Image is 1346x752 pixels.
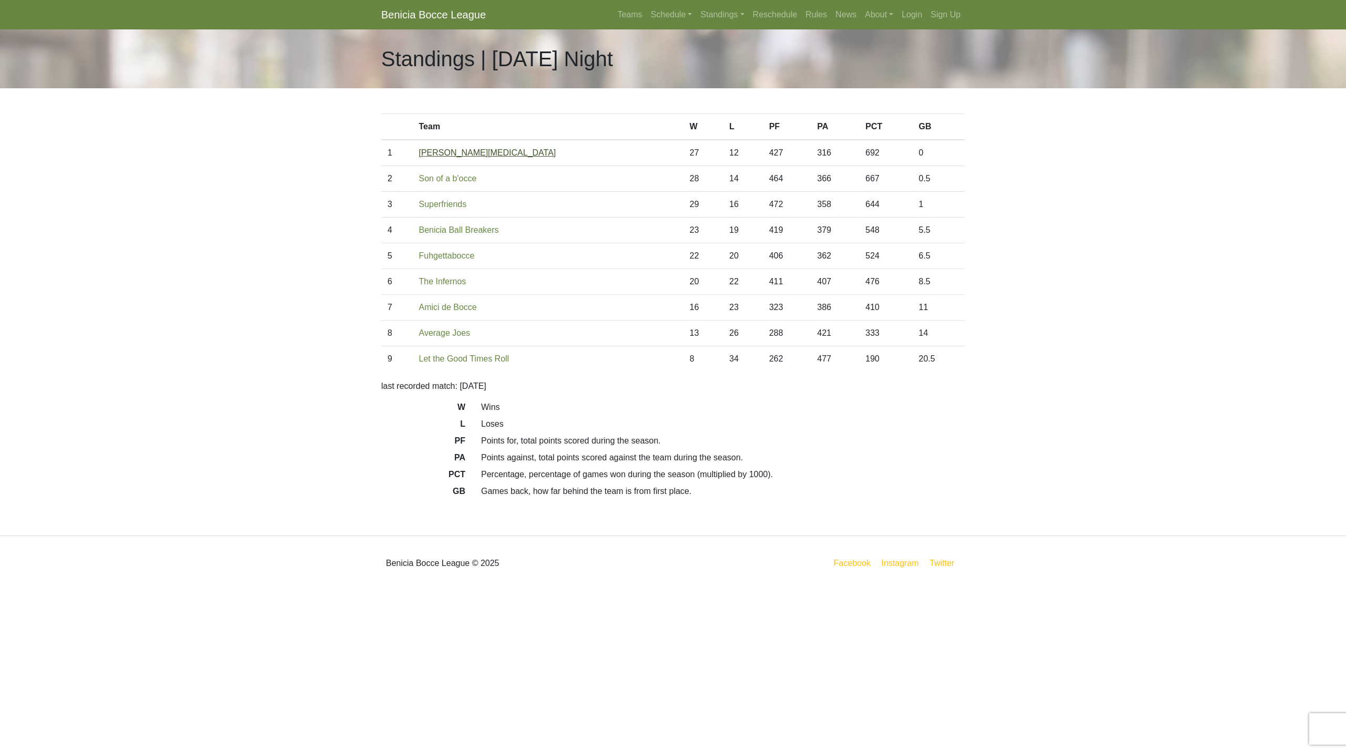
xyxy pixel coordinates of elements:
th: L [723,114,763,140]
td: 23 [683,218,723,243]
th: PCT [859,114,912,140]
a: Average Joes [419,328,471,337]
td: 14 [912,321,965,346]
td: 0.5 [912,166,965,192]
td: 421 [811,321,859,346]
a: Fuhgettabocce [419,251,475,260]
td: 4 [381,218,413,243]
dt: GB [373,485,473,502]
td: 12 [723,140,763,166]
a: Login [898,4,926,25]
td: 0 [912,140,965,166]
td: 27 [683,140,723,166]
a: Sign Up [926,4,965,25]
td: 11 [912,295,965,321]
td: 8.5 [912,269,965,295]
td: 26 [723,321,763,346]
td: 288 [763,321,811,346]
td: 667 [859,166,912,192]
td: 34 [723,346,763,372]
td: 20 [723,243,763,269]
td: 1 [912,192,965,218]
td: 644 [859,192,912,218]
dt: PA [373,451,473,468]
td: 22 [683,243,723,269]
th: PA [811,114,859,140]
td: 16 [683,295,723,321]
td: 5 [381,243,413,269]
td: 476 [859,269,912,295]
td: 323 [763,295,811,321]
dd: Points against, total points scored against the team during the season. [473,451,973,464]
td: 366 [811,166,859,192]
td: 5.5 [912,218,965,243]
td: 13 [683,321,723,346]
a: The Infernos [419,277,466,286]
th: Team [413,114,684,140]
dt: L [373,418,473,435]
td: 362 [811,243,859,269]
td: 316 [811,140,859,166]
td: 419 [763,218,811,243]
td: 692 [859,140,912,166]
td: 548 [859,218,912,243]
a: Benicia Ball Breakers [419,225,499,234]
td: 262 [763,346,811,372]
dt: PF [373,435,473,451]
a: Twitter [927,557,963,570]
td: 386 [811,295,859,321]
td: 477 [811,346,859,372]
dd: Points for, total points scored during the season. [473,435,973,447]
td: 19 [723,218,763,243]
dt: W [373,401,473,418]
td: 28 [683,166,723,192]
a: Teams [613,4,646,25]
a: Facebook [832,557,873,570]
td: 29 [683,192,723,218]
a: Let the Good Times Roll [419,354,509,363]
td: 407 [811,269,859,295]
td: 3 [381,192,413,218]
td: 6.5 [912,243,965,269]
a: Schedule [647,4,697,25]
td: 20.5 [912,346,965,372]
a: [PERSON_NAME][MEDICAL_DATA] [419,148,556,157]
a: Reschedule [749,4,802,25]
th: W [683,114,723,140]
td: 20 [683,269,723,295]
a: Instagram [879,557,921,570]
a: Benicia Bocce League [381,4,486,25]
a: Amici de Bocce [419,303,477,312]
dd: Wins [473,401,973,414]
td: 379 [811,218,859,243]
th: PF [763,114,811,140]
td: 190 [859,346,912,372]
td: 22 [723,269,763,295]
td: 411 [763,269,811,295]
th: GB [912,114,965,140]
dd: Games back, how far behind the team is from first place. [473,485,973,498]
dd: Percentage, percentage of games won during the season (multiplied by 1000). [473,468,973,481]
td: 472 [763,192,811,218]
td: 6 [381,269,413,295]
td: 524 [859,243,912,269]
td: 410 [859,295,912,321]
a: Rules [801,4,831,25]
td: 7 [381,295,413,321]
td: 333 [859,321,912,346]
a: Superfriends [419,200,467,209]
div: Benicia Bocce League © 2025 [373,544,673,582]
td: 406 [763,243,811,269]
a: Standings [696,4,748,25]
td: 9 [381,346,413,372]
td: 14 [723,166,763,192]
a: About [861,4,898,25]
td: 427 [763,140,811,166]
td: 16 [723,192,763,218]
td: 358 [811,192,859,218]
td: 464 [763,166,811,192]
dd: Loses [473,418,973,430]
a: Son of a b'occe [419,174,477,183]
td: 23 [723,295,763,321]
h1: Standings | [DATE] Night [381,46,613,71]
